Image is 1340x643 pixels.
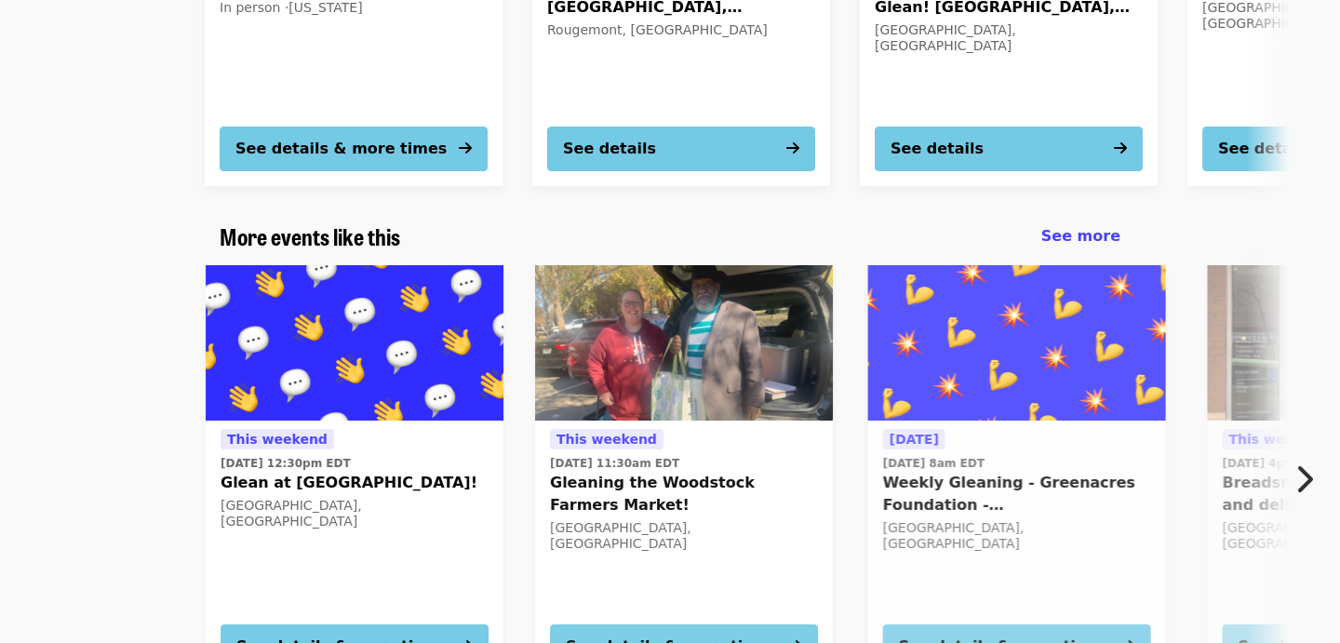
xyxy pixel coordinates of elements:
span: Glean at [GEOGRAPHIC_DATA]! [221,472,489,494]
button: See details [547,127,815,171]
span: This weekend [556,432,657,447]
time: [DATE] 4pm EST [1222,455,1323,472]
i: arrow-right icon [786,140,799,157]
div: Rougemont, [GEOGRAPHIC_DATA] [547,22,815,38]
i: arrow-right icon [459,140,472,157]
span: Gleaning the Woodstock Farmers Market! [550,472,818,516]
span: More events like this [220,220,400,252]
span: See more [1041,227,1120,245]
div: [GEOGRAPHIC_DATA], [GEOGRAPHIC_DATA] [550,520,818,552]
time: [DATE] 8am EDT [883,455,985,472]
img: Glean at Lynchburg Community Market! organized by Society of St. Andrew [206,265,503,422]
time: [DATE] 12:30pm EDT [221,455,351,472]
button: See details [875,127,1143,171]
span: [DATE] [890,432,939,447]
span: This weekend [1228,432,1329,447]
div: See details & more times [235,138,447,160]
div: See details [891,138,984,160]
div: [GEOGRAPHIC_DATA], [GEOGRAPHIC_DATA] [883,520,1151,552]
a: More events like this [220,223,400,250]
img: Weekly Gleaning - Greenacres Foundation - Indian Hill organized by Society of St. Andrew [868,265,1166,422]
button: See details & more times [220,127,488,171]
i: arrow-right icon [1114,140,1127,157]
button: Next item [1279,453,1340,505]
div: [GEOGRAPHIC_DATA], [GEOGRAPHIC_DATA] [875,22,1143,54]
a: See more [1041,225,1120,248]
div: See details [563,138,656,160]
time: [DATE] 11:30am EDT [550,455,679,472]
span: Weekly Gleaning - Greenacres Foundation - [GEOGRAPHIC_DATA] [883,472,1151,516]
img: Gleaning the Woodstock Farmers Market! organized by Society of St. Andrew [535,265,833,422]
i: chevron-right icon [1294,462,1313,497]
span: This weekend [227,432,328,447]
div: [GEOGRAPHIC_DATA], [GEOGRAPHIC_DATA] [221,498,489,529]
div: More events like this [205,223,1135,250]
